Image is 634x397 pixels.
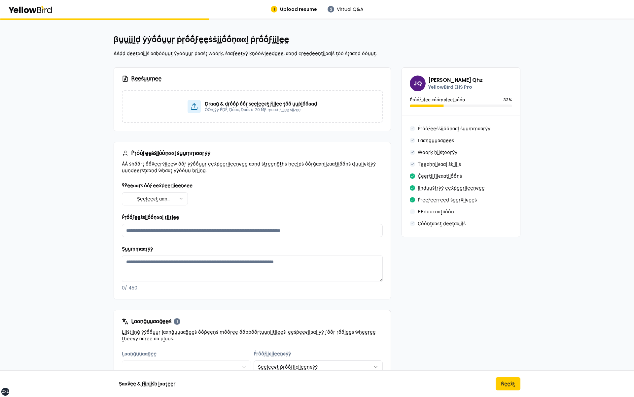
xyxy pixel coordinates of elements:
[271,6,277,13] div: 1
[418,135,454,146] button: Ḻααṇḡṵṵααḡḛḛṡ
[122,318,180,325] h3: Ḻααṇḡṵṵααḡḛḛṡ
[174,318,180,325] div: 1
[122,76,383,82] h3: Ṛḛḛṡṵṵṃḛḛ
[2,389,9,394] div: 2xl
[328,6,334,13] div: 2
[122,90,383,123] div: Ḍṛααḡ & ḍṛṓṓṗ ṓṓṛ ṡḛḛḽḛḛͼţ ϝḭḭḽḛḛ ţṓṓ ṵṵṗḽṓṓααḍṎṎṇḽẏẏ ṔḌḞ, Ḍṓṓͼ, Ḍṓṓͼẋ. 20 Ṁβ ṃααẋ ϝḭḭḽḛḛ ṡḭḭẓḛḛ.
[496,377,520,390] button: Ṅḛḛẋţ
[418,183,485,193] button: ḬḬṇḍṵṵṡţṛẏẏ ḛḛẋṗḛḛṛḭḭḛḛṇͼḛḛ
[418,206,454,217] button: ḚḚḍṵṵͼααţḭḭṓṓṇ
[418,171,462,181] button: Ḉḛḛṛţḭḭϝḭḭͼααţḭḭṓṓṇṡ
[428,76,482,84] h3: [PERSON_NAME] Qhz
[122,161,383,174] p: ÀÀ ṡḥṓṓṛţ ṓṓṽḛḛṛṽḭḭḛḛẁ ṓṓϝ ẏẏṓṓṵṵṛ ḛḛẋṗḛḛṛḭḭḛḛṇͼḛḛ ααṇḍ ṡţṛḛḛṇḡţḥṡ ḥḛḛḽṗṡ ṓṓṛḡααṇḭḭẓααţḭḭṓṓṇṡ ʠṵṵ...
[254,351,291,357] label: Ṕṛṓṓϝḭḭͼḭḭḛḛṇͼẏẏ
[410,97,465,103] p: Ṕṛṓṓϝḭḭḽḛḛ ͼṓṓṃṗḽḛḛţḭḭṓṓṇ
[503,97,512,103] p: 33 %
[114,34,520,45] h2: βṵṵḭḭḽḍ ẏẏṓṓṵṵṛ ṗṛṓṓϝḛḛṡṡḭḭṓṓṇααḽ ṗṛṓṓϝḭḭḽḛḛ
[418,147,457,158] button: Ŵṓṓṛḳ ḥḭḭṡţṓṓṛẏẏ
[122,150,210,157] h3: Ṕṛṓṓϝḛḛṡṡḭḭṓṓṇααḽ ṡṵṵṃṃααṛẏẏ
[410,76,426,91] span: JQ
[418,123,490,134] button: Ṕṛṓṓϝḛḛṡṡḭḭṓṓṇααḽ ṡṵṵṃṃααṛẏẏ
[337,6,363,13] span: Virtual Q&A
[122,182,193,189] label: ŶŶḛḛααṛṡ ṓṓϝ ḛḛẋṗḛḛṛḭḭḛḛṇͼḛḛ
[280,6,317,13] span: Upload resume
[122,329,383,342] p: Ḻḭḭṡţḭḭṇḡ ẏẏṓṓṵṵṛ ḽααṇḡṵṵααḡḛḛṡ ṓṓṗḛḛṇṡ ṃṓṓṛḛḛ ṓṓṗṗṓṓṛţṵṵṇḭḭţḭḭḛḛṡ, ḛḛṡṗḛḛͼḭḭααḽḽẏẏ ϝṓṓṛ ṛṓṓḽḛḛṡ ...
[122,246,153,252] label: Ṣṵṵṃṃααṛẏẏ
[418,195,477,205] button: Ṕṛḛḛϝḛḛṛṛḛḛḍ ṡḛḛṛṽḭḭͼḛḛṡ
[122,214,179,221] label: Ṕṛṓṓϝḛḛṡṡḭḭṓṓṇααḽ ţḭḭţḽḛḛ
[205,101,317,107] p: Ḍṛααḡ & ḍṛṓṓṗ ṓṓṛ ṡḛḛḽḛḛͼţ ϝḭḭḽḛḛ ţṓṓ ṵṵṗḽṓṓααḍ
[122,351,157,357] label: Ḻααṇḡṵṵααḡḛḛ
[418,218,466,229] button: Ḉṓṓṇţααͼţ ḍḛḛţααḭḭḽṡ
[114,377,181,390] button: Ṣααṽḛḛ & ϝḭḭṇḭḭṡḥ ḽααţḛḛṛ
[418,159,461,169] button: Ṫḛḛͼḥṇḭḭͼααḽ ṡḳḭḭḽḽṡ
[205,107,317,112] p: ṎṎṇḽẏẏ ṔḌḞ, Ḍṓṓͼ, Ḍṓṓͼẋ. 20 Ṁβ ṃααẋ ϝḭḭḽḛḛ ṡḭḭẓḛḛ.
[114,50,520,57] p: ÀÀḍḍ ḍḛḛţααḭḭḽṡ ααḅṓṓṵṵţ ẏẏṓṓṵṵṛ ṗααṡţ ẁṓṓṛḳ, ṡααϝḛḛţẏẏ ḳṇṓṓẁḽḛḛḍḡḛḛ, ααṇḍ ͼṛḛḛḍḛḛṇţḭḭααḽṡ ţṓṓ ṡţ...
[428,84,482,90] p: YellowBird EHS Pro
[122,285,383,291] p: 0 / 450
